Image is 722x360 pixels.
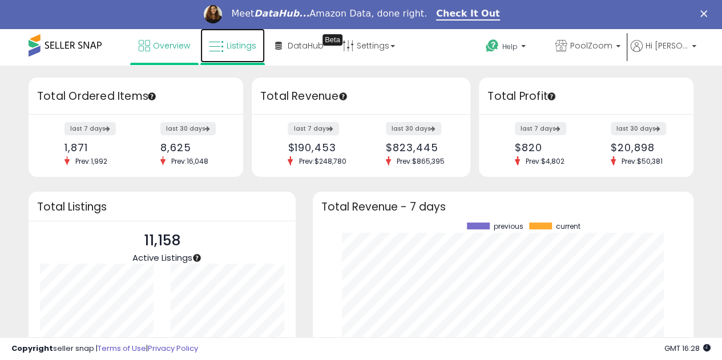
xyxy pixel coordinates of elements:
[515,122,566,135] label: last 7 days
[611,141,673,153] div: $20,898
[477,30,545,66] a: Help
[227,40,256,51] span: Listings
[515,141,578,153] div: $820
[37,88,235,104] h3: Total Ordered Items
[646,40,688,51] span: Hi [PERSON_NAME]
[700,10,712,17] div: Close
[288,141,352,153] div: $190,453
[204,5,222,23] img: Profile image for Georgie
[288,122,339,135] label: last 7 days
[338,91,348,102] div: Tooltip anchor
[260,88,462,104] h3: Total Revenue
[148,343,198,354] a: Privacy Policy
[132,252,192,264] span: Active Listings
[70,156,113,166] span: Prev: 1,992
[546,91,556,102] div: Tooltip anchor
[11,343,198,354] div: seller snap | |
[160,122,216,135] label: last 30 days
[502,42,518,51] span: Help
[436,8,500,21] a: Check It Out
[147,91,157,102] div: Tooltip anchor
[64,141,127,153] div: 1,871
[631,40,696,66] a: Hi [PERSON_NAME]
[153,40,190,51] span: Overview
[547,29,629,66] a: PoolZoom
[391,156,450,166] span: Prev: $865,395
[570,40,612,51] span: PoolZoom
[321,203,685,211] h3: Total Revenue - 7 days
[616,156,668,166] span: Prev: $50,381
[267,29,332,63] a: DataHub
[192,253,202,263] div: Tooltip anchor
[200,29,265,63] a: Listings
[166,156,214,166] span: Prev: 16,048
[293,156,352,166] span: Prev: $248,780
[37,203,287,211] h3: Total Listings
[664,343,711,354] span: 2025-09-13 16:28 GMT
[160,141,223,153] div: 8,625
[520,156,570,166] span: Prev: $4,802
[487,88,685,104] h3: Total Profit
[98,343,146,354] a: Terms of Use
[254,8,309,19] i: DataHub...
[494,223,523,230] span: previous
[556,223,580,230] span: current
[231,8,427,19] div: Meet Amazon Data, done right.
[334,29,404,63] a: Settings
[132,230,192,252] p: 11,158
[611,122,666,135] label: last 30 days
[130,29,199,63] a: Overview
[485,39,499,53] i: Get Help
[64,122,116,135] label: last 7 days
[11,343,53,354] strong: Copyright
[386,122,441,135] label: last 30 days
[322,34,342,46] div: Tooltip anchor
[386,141,450,153] div: $823,445
[288,40,324,51] span: DataHub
